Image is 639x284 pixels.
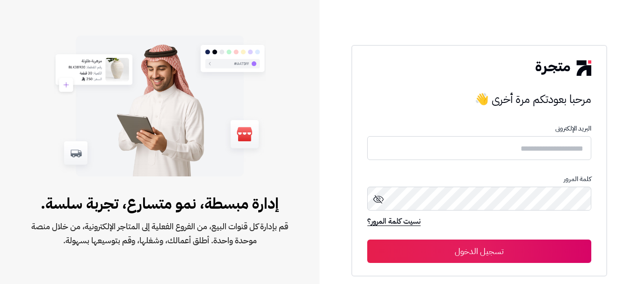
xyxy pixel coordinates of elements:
[367,240,591,263] button: تسجيل الدخول
[367,125,591,132] p: البريد الإلكترونى
[30,192,290,215] span: إدارة مبسطة، نمو متسارع، تجربة سلسة.
[367,90,591,109] h3: مرحبا بعودتكم مرة أخرى 👋
[30,219,290,248] span: قم بإدارة كل قنوات البيع، من الفروع الفعلية إلى المتاجر الإلكترونية، من خلال منصة موحدة واحدة. أط...
[536,60,591,75] img: logo-2.png
[367,175,591,183] p: كلمة المرور
[367,216,421,229] a: نسيت كلمة المرور؟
